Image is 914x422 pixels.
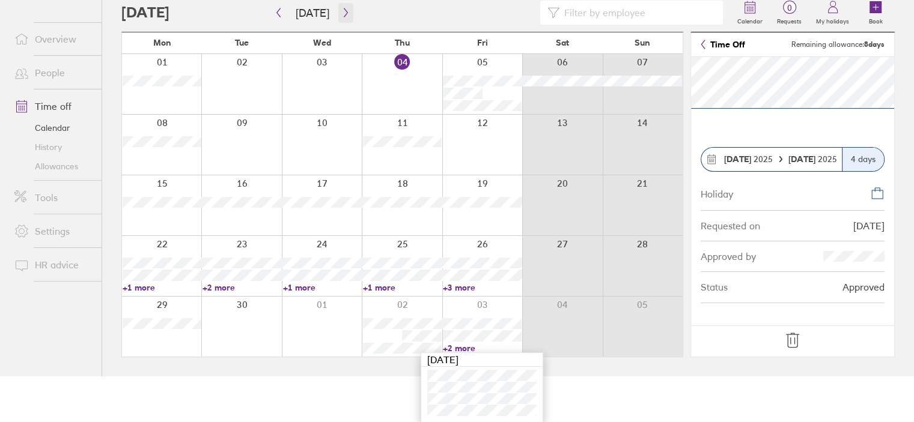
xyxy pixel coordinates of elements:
span: Thu [395,38,410,47]
a: Time Off [701,40,745,49]
input: Filter by employee [559,1,716,24]
a: Time off [5,94,102,118]
a: +1 more [363,282,442,293]
div: Requested on [701,220,760,231]
span: Wed [313,38,331,47]
div: 4 days [842,148,884,171]
div: Approved by [701,251,756,262]
label: Calendar [730,14,770,25]
span: Fri [477,38,488,47]
label: Requests [770,14,809,25]
strong: 8 days [864,40,885,49]
a: +1 more [283,282,362,293]
a: Overview [5,27,102,51]
a: +2 more [203,282,281,293]
a: Calendar [5,118,102,137]
span: Mon [153,38,171,47]
a: HR advice [5,253,102,277]
span: Tue [235,38,249,47]
div: Approved [842,282,885,292]
span: Remaining allowance: [791,40,885,49]
a: Settings [5,219,102,243]
a: +3 more [443,282,522,293]
div: [DATE] [853,220,885,231]
span: 0 [770,3,809,13]
label: Book [862,14,890,25]
div: Status [701,282,728,292]
strong: [DATE] [788,154,818,164]
a: Allowances [5,157,102,176]
a: People [5,61,102,85]
span: Sat [556,38,569,47]
a: +2 more [443,343,522,354]
a: Tools [5,185,102,209]
button: [DATE] [286,3,339,23]
a: History [5,137,102,157]
strong: [DATE] [724,154,751,164]
div: [DATE] [421,353,543,367]
span: 2025 [788,154,837,164]
label: My holidays [809,14,856,25]
span: Sun [635,38,650,47]
span: 2025 [724,154,773,164]
a: +1 more [123,282,201,293]
div: Holiday [701,186,733,199]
